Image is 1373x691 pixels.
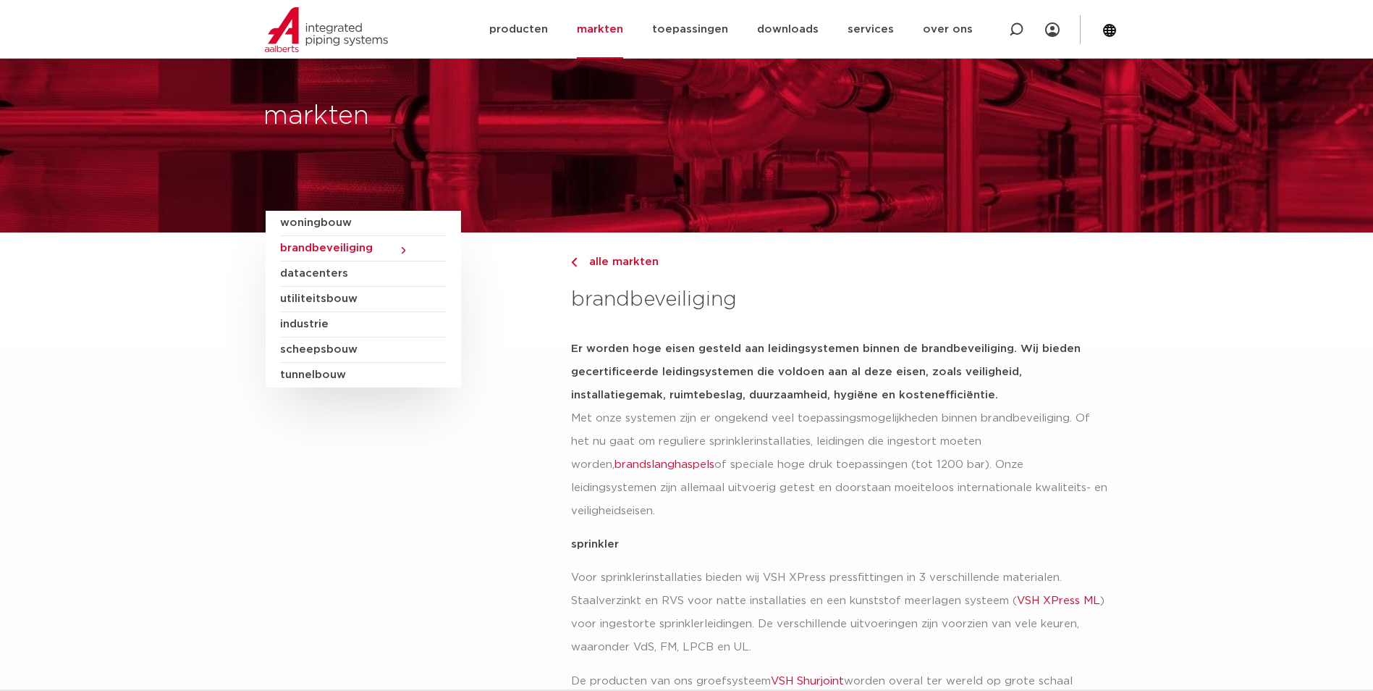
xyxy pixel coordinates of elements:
[1017,595,1100,606] a: VSH XPress ML
[571,407,1107,523] p: Met onze systemen zijn er ongekend veel toepassingsmogelijkheden binnen brandbeveiliging. Of het ...
[280,312,447,338] a: industrie
[280,211,447,236] a: woningbouw
[580,256,659,267] span: alle markten
[263,99,680,134] h2: markten
[280,338,447,363] a: scheepsbouw
[771,676,844,687] a: VSH Shurjoint
[571,539,619,550] strong: sprinkler
[280,363,447,388] a: tunnelbouw
[571,254,1107,271] a: alle markten
[571,338,1107,407] h5: Er worden hoge eisen gesteld aan leidingsystemen binnen de brandbeveiliging. Wij bieden gecertifi...
[614,459,714,470] a: brandslanghaspels
[571,258,577,267] img: chevron-right.svg
[571,566,1107,659] p: Voor sprinklerinstallaties bieden wij VSH XPress pressfittingen in 3 verschillende materialen. St...
[280,261,447,287] a: datacenters
[280,287,447,312] a: utiliteitsbouw
[571,285,1107,314] h3: brandbeveiliging
[280,236,447,261] a: brandbeveiliging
